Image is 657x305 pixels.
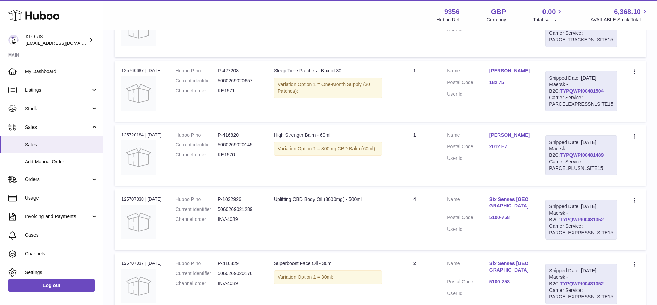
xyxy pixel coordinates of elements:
[549,203,613,210] div: Shipped Date: [DATE]
[560,217,604,222] a: TYPQWPI00481352
[121,68,162,74] div: 125760687 | [DATE]
[218,280,260,287] dd: INV-4089
[218,88,260,94] dd: KE1571
[489,79,532,86] a: 182 75
[176,78,218,84] dt: Current identifier
[489,132,532,139] a: [PERSON_NAME]
[274,142,382,156] div: Variation:
[447,143,489,152] dt: Postal Code
[437,17,460,23] div: Huboo Ref
[447,91,489,98] dt: User Id
[549,267,613,274] div: Shipped Date: [DATE]
[25,269,98,276] span: Settings
[590,17,649,23] span: AVAILABLE Stock Total
[447,278,489,287] dt: Postal Code
[25,232,98,238] span: Cases
[447,196,489,211] dt: Name
[121,132,162,138] div: 125720184 | [DATE]
[298,146,376,151] span: Option 1 = 800mg CBD Balm (60ml);
[487,17,506,23] div: Currency
[176,152,218,158] dt: Channel order
[218,78,260,84] dd: 5060269020657
[176,260,218,267] dt: Huboo P no
[176,270,218,277] dt: Current identifier
[274,196,382,203] div: Uplifting CBD Body Oil (3000mg) - 500ml
[614,7,641,17] span: 6,368.10
[218,132,260,139] dd: P-416820
[489,143,532,150] a: 2012 EZ
[560,88,604,94] a: TYPQWPI00481504
[489,278,532,285] a: 5100-758
[274,260,382,267] div: Superboost Face Oil - 30ml
[25,124,91,131] span: Sales
[218,260,260,267] dd: P-416829
[176,216,218,223] dt: Channel order
[533,7,564,23] a: 0.00 Total sales
[549,223,613,236] div: Carrier Service: PARCELEXPRESSNLSITE15
[25,213,91,220] span: Invoicing and Payments
[590,7,649,23] a: 6,368.10 AVAILABLE Stock Total
[176,132,218,139] dt: Huboo P no
[389,61,440,121] td: 1
[489,68,532,74] a: [PERSON_NAME]
[274,270,382,284] div: Variation:
[26,33,88,47] div: KLORIS
[218,68,260,74] dd: P-427208
[549,139,613,146] div: Shipped Date: [DATE]
[447,155,489,162] dt: User Id
[121,269,156,303] img: no-photo.jpg
[8,279,95,292] a: Log out
[218,206,260,213] dd: 5060269021289
[176,196,218,203] dt: Huboo P no
[545,71,617,111] div: Maersk - B2C:
[447,260,489,275] dt: Name
[489,214,532,221] a: 5100-758
[121,205,156,239] img: no-photo.jpg
[389,189,440,250] td: 4
[549,159,613,172] div: Carrier Service: PARCELPLUSNLSITE15
[121,140,156,175] img: no-photo.jpg
[25,68,98,75] span: My Dashboard
[447,214,489,223] dt: Postal Code
[545,200,617,240] div: Maersk - B2C:
[489,260,532,273] a: Six Senses [GEOGRAPHIC_DATA]
[25,195,98,201] span: Usage
[278,82,370,94] span: Option 1 = One-Month Supply (30 Patches);
[549,75,613,81] div: Shipped Date: [DATE]
[549,287,613,300] div: Carrier Service: PARCELEXPRESSNLSITE15
[218,142,260,148] dd: 5060269020145
[298,274,333,280] span: Option 1 = 30ml;
[549,94,613,108] div: Carrier Service: PARCELEXPRESSNLSITE15
[8,35,19,45] img: huboo@kloriscbd.com
[25,176,91,183] span: Orders
[121,260,162,266] div: 125707337 | [DATE]
[447,290,489,297] dt: User Id
[549,30,613,43] div: Carrier Service: PARCELTRACKEDNLSITE15
[542,7,556,17] span: 0.00
[218,270,260,277] dd: 5060269020176
[491,7,506,17] strong: GBP
[389,125,440,186] td: 1
[218,196,260,203] dd: P-1032926
[447,132,489,140] dt: Name
[274,132,382,139] div: High Strength Balm - 60ml
[560,152,604,158] a: TYPQWPI00481489
[121,76,156,111] img: no-photo.jpg
[25,87,91,93] span: Listings
[176,280,218,287] dt: Channel order
[25,105,91,112] span: Stock
[447,79,489,88] dt: Postal Code
[25,251,98,257] span: Channels
[121,196,162,202] div: 125707338 | [DATE]
[533,17,564,23] span: Total sales
[26,40,101,46] span: [EMAIL_ADDRESS][DOMAIN_NAME]
[218,216,260,223] dd: INV-4089
[176,206,218,213] dt: Current identifier
[218,152,260,158] dd: KE1570
[25,142,98,148] span: Sales
[560,281,604,286] a: TYPQWPI00481352
[545,264,617,304] div: Maersk - B2C:
[176,68,218,74] dt: Huboo P no
[489,196,532,209] a: Six Senses [GEOGRAPHIC_DATA]
[25,159,98,165] span: Add Manual Order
